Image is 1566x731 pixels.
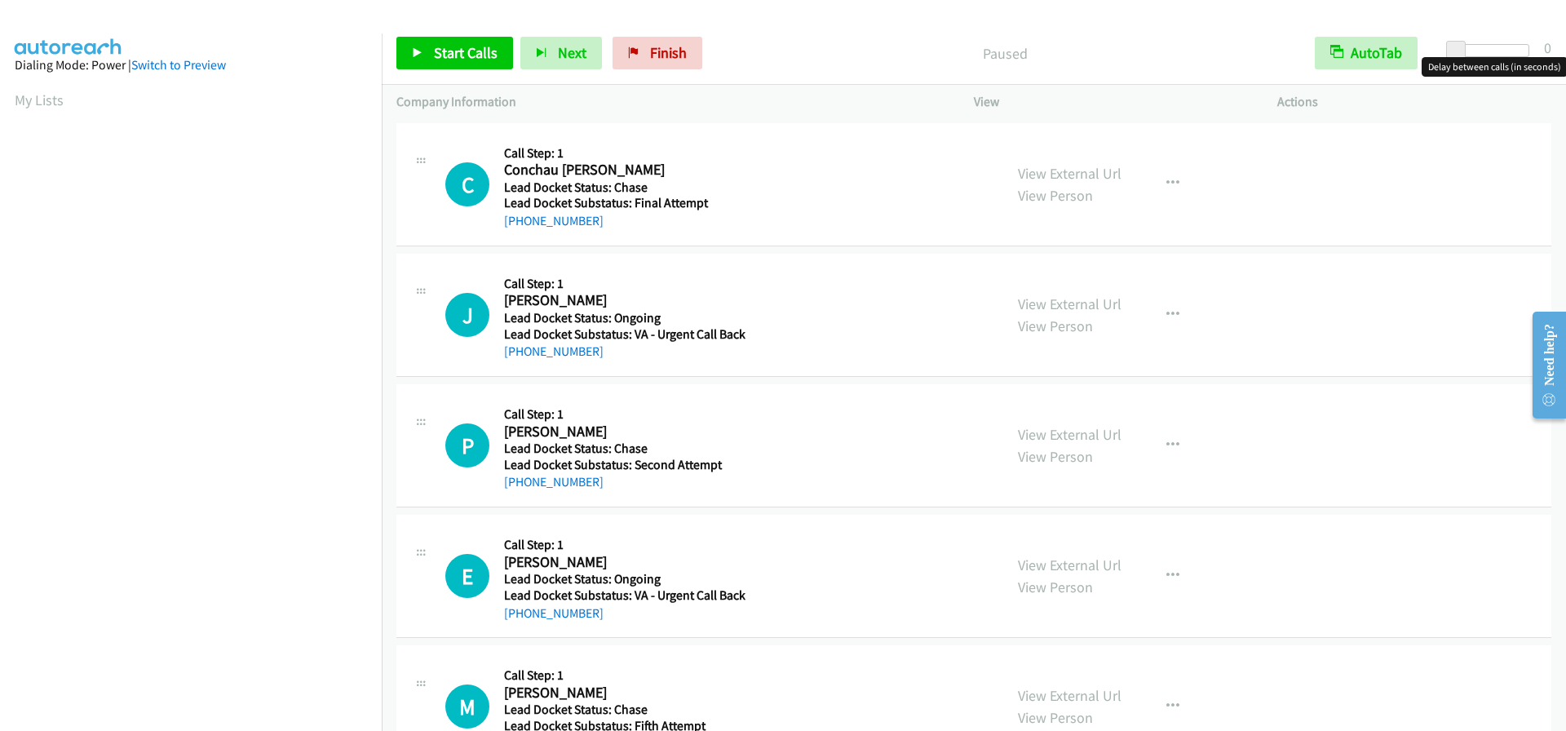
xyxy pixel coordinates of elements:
[504,553,742,572] h2: [PERSON_NAME]
[504,423,742,441] h2: [PERSON_NAME]
[613,37,702,69] a: Finish
[434,43,498,62] span: Start Calls
[504,605,604,621] a: [PHONE_NUMBER]
[504,161,742,179] h2: Conchau [PERSON_NAME]
[1277,92,1551,112] p: Actions
[504,474,604,490] a: [PHONE_NUMBER]
[504,145,742,162] h5: Call Step: 1
[445,554,489,598] div: The call is yet to be attempted
[504,667,742,684] h5: Call Step: 1
[1018,708,1093,727] a: View Person
[974,92,1248,112] p: View
[445,554,489,598] h1: E
[558,43,586,62] span: Next
[504,195,742,211] h5: Lead Docket Substatus: Final Attempt
[1018,317,1093,335] a: View Person
[15,91,64,109] a: My Lists
[1018,164,1121,183] a: View External Url
[504,406,742,423] h5: Call Step: 1
[724,42,1285,64] p: Paused
[1315,37,1418,69] button: AutoTab
[1018,578,1093,596] a: View Person
[1018,686,1121,705] a: View External Url
[445,684,489,729] div: The call is yet to be attempted
[504,571,745,587] h5: Lead Docket Status: Ongoing
[445,684,489,729] h1: M
[504,326,745,343] h5: Lead Docket Substatus: VA - Urgent Call Back
[504,343,604,359] a: [PHONE_NUMBER]
[1018,447,1093,466] a: View Person
[504,457,742,473] h5: Lead Docket Substatus: Second Attempt
[504,684,742,702] h2: [PERSON_NAME]
[131,57,226,73] a: Switch to Preview
[650,43,687,62] span: Finish
[396,92,944,112] p: Company Information
[504,310,745,326] h5: Lead Docket Status: Ongoing
[1018,295,1121,313] a: View External Url
[1544,37,1551,59] div: 0
[504,213,604,228] a: [PHONE_NUMBER]
[504,291,742,310] h2: [PERSON_NAME]
[445,293,489,337] div: The call is yet to be attempted
[504,179,742,196] h5: Lead Docket Status: Chase
[1018,186,1093,205] a: View Person
[504,702,742,718] h5: Lead Docket Status: Chase
[396,37,513,69] a: Start Calls
[1018,425,1121,444] a: View External Url
[504,587,745,604] h5: Lead Docket Substatus: VA - Urgent Call Back
[445,162,489,206] h1: C
[520,37,602,69] button: Next
[504,276,745,292] h5: Call Step: 1
[445,293,489,337] h1: J
[1519,300,1566,430] iframe: Resource Center
[445,162,489,206] div: The call is yet to be attempted
[504,537,745,553] h5: Call Step: 1
[15,55,367,75] div: Dialing Mode: Power |
[445,423,489,467] h1: P
[1018,556,1121,574] a: View External Url
[445,423,489,467] div: The call is yet to be attempted
[504,441,742,457] h5: Lead Docket Status: Chase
